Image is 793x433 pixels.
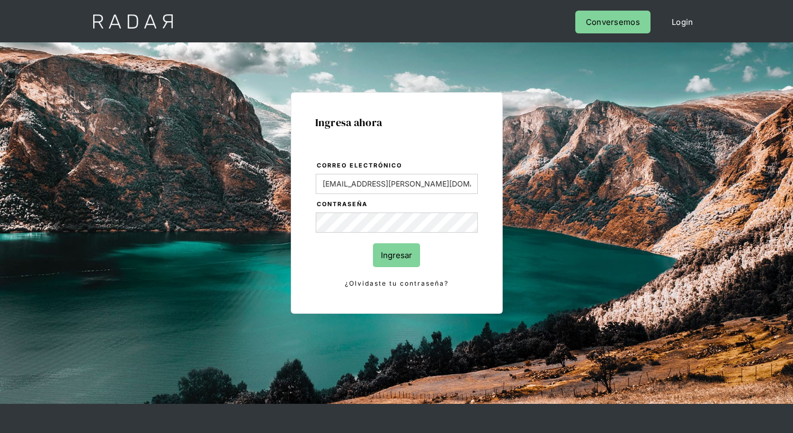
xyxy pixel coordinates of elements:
[315,160,478,289] form: Login Form
[575,11,651,33] a: Conversemos
[317,161,478,171] label: Correo electrónico
[317,199,478,210] label: Contraseña
[315,117,478,128] h1: Ingresa ahora
[316,278,478,289] a: ¿Olvidaste tu contraseña?
[373,243,420,267] input: Ingresar
[661,11,704,33] a: Login
[316,174,478,194] input: bruce@wayne.com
